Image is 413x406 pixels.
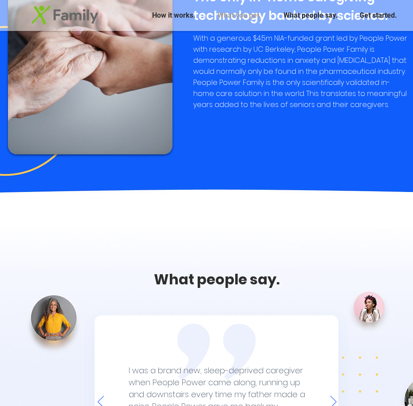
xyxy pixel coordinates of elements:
img: family@2x.png [32,6,98,25]
p: Get started. [355,4,402,27]
a: What people say. [272,4,348,27]
p: How it works. [148,4,200,27]
a: What you get. [206,4,272,27]
p: What you get. [213,4,266,27]
nav: Site [141,4,408,27]
p: What people say. [279,4,342,27]
a: Get started. [348,4,408,27]
a: How it works. [141,4,206,27]
p: With a generous $4.5m NIA-funded grant led by People Power with research by UC Berkeley, People P... [193,33,408,110]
